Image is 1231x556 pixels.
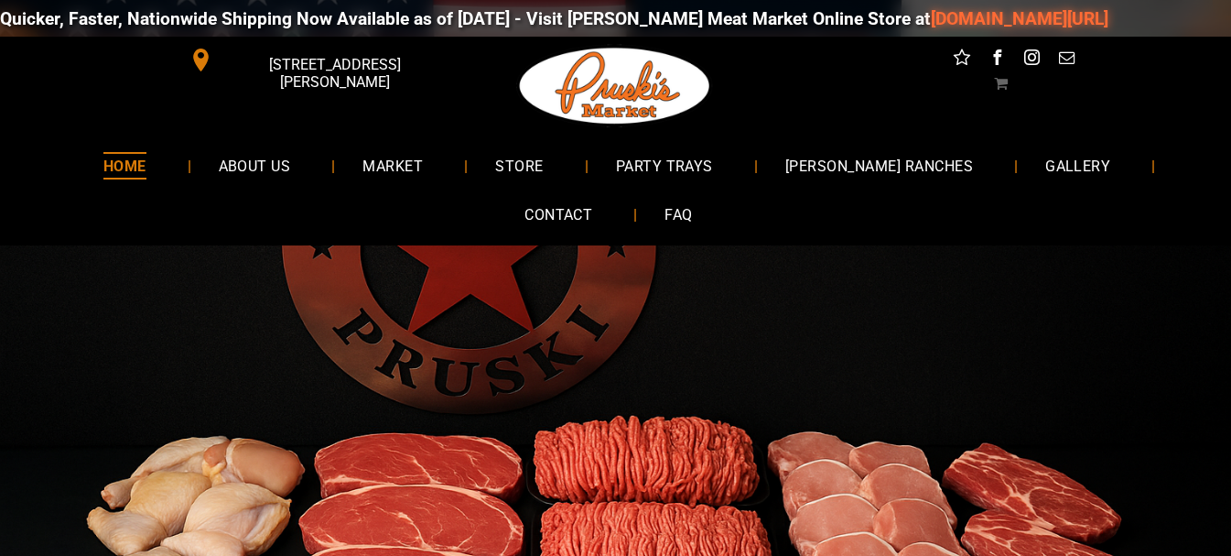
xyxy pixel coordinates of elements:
[335,141,450,190] a: MARKET
[950,46,974,74] a: Social network
[758,141,1000,190] a: [PERSON_NAME] RANCHES
[76,141,174,190] a: HOME
[1018,141,1138,190] a: GALLERY
[1020,46,1043,74] a: instagram
[589,141,740,190] a: PARTY TRAYS
[177,46,457,74] a: [STREET_ADDRESS][PERSON_NAME]
[985,46,1009,74] a: facebook
[191,141,319,190] a: ABOUT US
[216,47,452,100] span: [STREET_ADDRESS][PERSON_NAME]
[516,37,714,136] img: Pruski-s+Market+HQ+Logo2-259w.png
[637,191,719,239] a: FAQ
[497,191,620,239] a: CONTACT
[1054,46,1078,74] a: email
[468,141,570,190] a: STORE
